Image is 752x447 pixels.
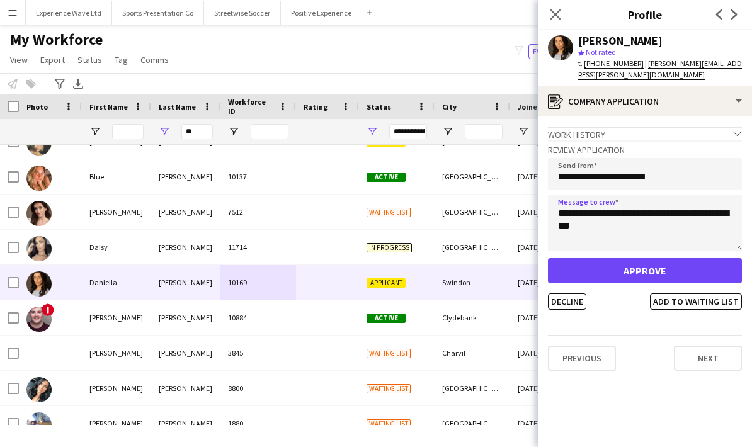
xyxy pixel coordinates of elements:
[220,159,296,194] div: 10137
[435,300,510,335] div: Clydebank
[82,265,151,300] div: Daniella
[151,406,220,441] div: [PERSON_NAME]
[674,346,742,371] button: Next
[26,1,112,25] button: Experience Wave Ltd
[281,1,362,25] button: Positive Experience
[82,159,151,194] div: Blue
[220,230,296,264] div: 11714
[140,54,169,65] span: Comms
[367,419,411,429] span: Waiting list
[367,102,391,111] span: Status
[435,159,510,194] div: [GEOGRAPHIC_DATA]
[26,102,48,111] span: Photo
[71,76,86,91] app-action-btn: Export XLSX
[77,54,102,65] span: Status
[35,52,70,68] a: Export
[151,265,220,300] div: [PERSON_NAME]
[367,278,406,288] span: Applicant
[435,265,510,300] div: Swindon
[26,236,52,261] img: Daisy Mccarthy
[5,52,33,68] a: View
[26,271,52,297] img: Daniella Hyner-Anderson
[151,300,220,335] div: [PERSON_NAME]
[151,159,220,194] div: [PERSON_NAME]
[110,52,133,68] a: Tag
[435,195,510,229] div: [GEOGRAPHIC_DATA]
[42,303,54,316] span: !
[228,126,239,137] button: Open Filter Menu
[586,47,616,57] span: Not rated
[159,102,196,111] span: Last Name
[578,59,645,69] span: t.
[442,102,457,111] span: City
[510,406,586,441] div: [DATE]
[26,166,52,191] img: Blue Tuohy
[367,243,412,252] span: In progress
[510,336,586,370] div: [DATE]
[115,54,128,65] span: Tag
[151,195,220,229] div: [PERSON_NAME]
[435,336,510,370] div: Charvil
[548,258,742,283] button: Approve
[82,371,151,405] div: [PERSON_NAME]
[26,412,52,438] img: Gavin Hyman
[52,76,67,91] app-action-btn: Advanced filters
[10,54,28,65] span: View
[251,124,288,139] input: Workforce ID Filter Input
[26,377,52,402] img: Emma Sheehy
[220,336,296,370] div: 3845
[26,201,52,226] img: Ciara Murphy
[10,30,103,49] span: My Workforce
[220,195,296,229] div: 7512
[220,300,296,335] div: 10884
[435,406,510,441] div: [GEOGRAPHIC_DATA]
[26,307,52,332] img: David Murphy
[538,6,752,23] h3: Profile
[548,127,742,140] div: Work history
[548,144,742,156] h3: Review Application
[151,230,220,264] div: [PERSON_NAME]
[510,300,586,335] div: [DATE]
[367,126,378,137] button: Open Filter Menu
[465,124,503,139] input: City Filter Input
[82,195,151,229] div: [PERSON_NAME]
[548,346,616,371] button: Previous
[151,371,220,405] div: [PERSON_NAME]
[82,300,151,335] div: [PERSON_NAME]
[510,195,586,229] div: [DATE]
[112,1,204,25] button: Sports Presentation Co
[220,265,296,300] div: 10169
[510,230,586,264] div: [DATE]
[518,102,542,111] span: Joined
[220,371,296,405] div: 8800
[228,97,273,116] span: Workforce ID
[528,44,591,59] button: Everyone4,534
[650,293,742,310] button: Add to waiting list
[435,371,510,405] div: [GEOGRAPHIC_DATA]
[548,293,586,310] button: Decline
[442,126,453,137] button: Open Filter Menu
[82,230,151,264] div: Daisy
[367,349,411,358] span: Waiting list
[204,1,281,25] button: Streetwise Soccer
[304,102,328,111] span: Rating
[72,52,107,68] a: Status
[367,208,411,217] span: Waiting list
[82,406,151,441] div: [PERSON_NAME]
[510,371,586,405] div: [DATE]
[89,126,101,137] button: Open Filter Menu
[40,54,65,65] span: Export
[367,314,406,323] span: Active
[367,173,406,182] span: Active
[578,59,742,80] span: |
[435,230,510,264] div: [GEOGRAPHIC_DATA]
[510,265,586,300] div: [DATE]
[82,336,151,370] div: [PERSON_NAME]
[510,159,586,194] div: [DATE]
[89,102,128,111] span: First Name
[538,86,752,116] div: Company application
[181,124,213,139] input: Last Name Filter Input
[220,406,296,441] div: 1880
[518,126,529,137] button: Open Filter Menu
[578,35,663,47] div: [PERSON_NAME]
